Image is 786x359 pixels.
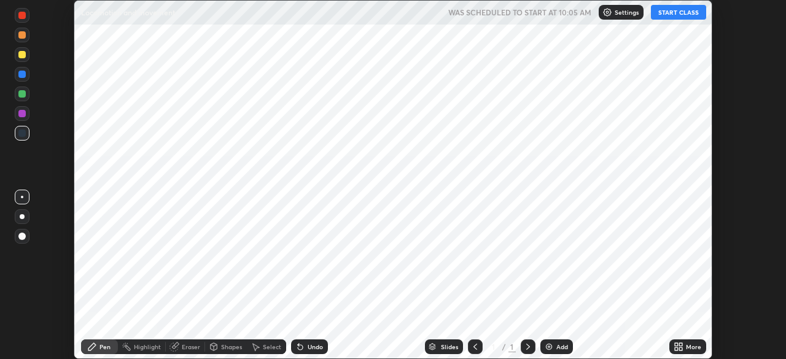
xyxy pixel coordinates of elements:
div: Shapes [221,344,242,350]
div: 1 [508,341,516,352]
div: Highlight [134,344,161,350]
div: Undo [308,344,323,350]
p: Settings [615,9,639,15]
div: 1 [488,343,500,350]
img: add-slide-button [544,342,554,352]
div: Select [263,344,281,350]
div: Slides [441,344,458,350]
div: / [502,343,506,350]
h5: WAS SCHEDULED TO START AT 10:05 AM [448,7,591,18]
p: Locomotion and movement [81,7,175,17]
button: START CLASS [651,5,706,20]
div: Pen [99,344,111,350]
div: Eraser [182,344,200,350]
div: More [686,344,701,350]
div: Add [556,344,568,350]
img: class-settings-icons [602,7,612,17]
